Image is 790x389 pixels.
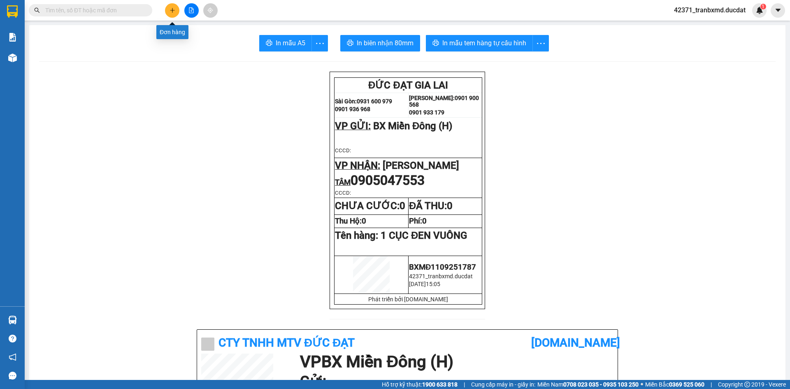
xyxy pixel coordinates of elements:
[9,353,16,361] span: notification
[335,294,482,305] td: Phát triển bởi [DOMAIN_NAME]
[207,7,213,13] span: aim
[532,35,549,51] button: more
[409,273,473,280] span: 42371_tranbxmd.ducdat
[45,6,142,15] input: Tìm tên, số ĐT hoặc mã đơn
[762,4,764,9] span: 1
[464,380,465,389] span: |
[276,38,305,48] span: In mẫu A5
[409,109,444,116] strong: 0901 933 179
[563,381,639,388] strong: 0708 023 035 - 0935 103 250
[426,281,440,287] span: 15:05
[442,38,526,48] span: In mẫu tem hàng tự cấu hình
[188,7,194,13] span: file-add
[335,98,357,105] strong: Sài Gòn:
[426,35,533,51] button: printerIn mẫu tem hàng tự cấu hình
[184,3,199,18] button: file-add
[165,3,179,18] button: plus
[7,5,18,18] img: logo-vxr
[432,40,439,47] span: printer
[335,160,380,171] span: VP NHẬN:
[266,40,272,47] span: printer
[335,178,351,187] span: TÂM
[351,172,425,188] span: 0905047553
[641,383,643,386] span: ⚪️
[771,3,785,18] button: caret-down
[335,120,371,132] span: VP GỬI:
[9,335,16,342] span: question-circle
[422,381,458,388] strong: 1900 633 818
[537,380,639,389] span: Miền Nam
[300,354,609,370] h1: VP BX Miền Đông (H)
[335,106,370,112] strong: 0901 936 968
[711,380,712,389] span: |
[531,336,620,349] b: [DOMAIN_NAME]
[669,381,704,388] strong: 0369 525 060
[362,217,366,226] span: 0
[409,281,426,287] span: [DATE]
[756,7,763,14] img: icon-new-feature
[409,217,427,226] strong: Phí:
[170,7,175,13] span: plus
[533,38,548,49] span: more
[383,160,459,171] span: [PERSON_NAME]
[422,217,427,226] span: 0
[471,380,535,389] span: Cung cấp máy in - giấy in:
[347,40,353,47] span: printer
[357,38,414,48] span: In biên nhận 80mm
[667,5,752,15] span: 42371_tranbxmd.ducdat
[335,230,467,241] span: Tên hàng:
[373,120,452,132] span: BX Miền Đông (H)
[340,35,420,51] button: printerIn biên nhận 80mm
[368,79,448,91] span: ĐỨC ĐẠT GIA LAI
[156,25,188,39] div: Đơn hàng
[335,217,366,226] strong: Thu Hộ:
[218,336,355,349] b: CTy TNHH MTV ĐỨC ĐẠT
[357,98,392,105] strong: 0931 600 979
[335,147,351,154] span: CCCD:
[645,380,704,389] span: Miền Bắc
[409,263,476,272] span: BXMĐ1109251787
[335,190,351,196] span: CCCD:
[311,35,328,51] button: more
[203,3,218,18] button: aim
[34,7,40,13] span: search
[335,200,405,212] strong: CHƯA CƯỚC:
[409,200,453,212] strong: ĐÃ THU:
[259,35,312,51] button: printerIn mẫu A5
[409,95,455,101] strong: [PERSON_NAME]:
[409,95,479,108] strong: 0901 900 568
[774,7,782,14] span: caret-down
[744,382,750,387] span: copyright
[382,380,458,389] span: Hỗ trợ kỹ thuật:
[400,200,405,212] span: 0
[8,54,17,62] img: warehouse-icon
[8,33,17,42] img: solution-icon
[381,230,467,241] span: 1 CỤC ĐEN VUÔNG
[312,38,328,49] span: more
[9,372,16,380] span: message
[760,4,766,9] sup: 1
[8,316,17,324] img: warehouse-icon
[447,200,453,212] span: 0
